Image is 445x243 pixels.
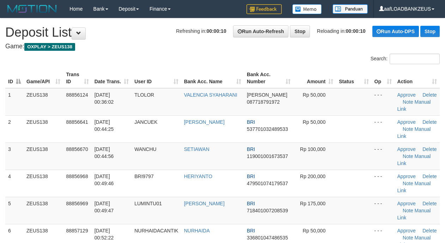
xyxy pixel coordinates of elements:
td: ZEUS138 [24,88,63,116]
a: Run Auto-Refresh [233,25,288,37]
td: 1 [5,88,24,116]
a: Note [403,126,413,132]
label: Search: [371,54,440,64]
th: Date Trans.: activate to sort column ascending [92,68,132,88]
th: Amount: activate to sort column ascending [293,68,336,88]
span: BRI [247,174,255,179]
a: Approve [397,146,416,152]
span: Rp 100,000 [300,146,325,152]
a: Manual Link [397,181,431,193]
span: NURHAIDACANTIK [134,228,178,233]
span: Copy 537701032489533 to clipboard [247,126,288,132]
a: Note [403,153,413,159]
span: BRI [247,228,255,233]
td: 4 [5,170,24,197]
a: Stop [290,25,310,37]
span: Rp 50,000 [303,228,326,233]
th: User ID: activate to sort column ascending [132,68,181,88]
a: Delete [422,228,437,233]
span: BRI [247,201,255,206]
a: Approve [397,174,416,179]
a: VALENCIA SYAHARANI [184,92,237,98]
td: - - - [372,170,395,197]
a: [PERSON_NAME] [184,201,225,206]
td: 5 [5,197,24,224]
th: Status: activate to sort column ascending [336,68,371,88]
td: ZEUS138 [24,115,63,142]
h4: Game: [5,43,440,50]
span: [DATE] 00:49:47 [95,201,114,213]
th: Bank Acc. Name: activate to sort column ascending [181,68,244,88]
strong: 00:00:10 [346,28,366,34]
img: Button%20Memo.svg [292,4,322,14]
th: Trans ID: activate to sort column ascending [63,68,91,88]
a: Manual Link [397,99,431,112]
a: Approve [397,201,416,206]
a: Delete [422,119,437,125]
span: [PERSON_NAME] [247,92,287,98]
th: Bank Acc. Number: activate to sort column ascending [244,68,293,88]
span: OXPLAY > ZEUS138 [24,43,75,51]
span: [DATE] 00:36:02 [95,92,114,105]
span: WANCHU [134,146,156,152]
span: [DATE] 00:52:22 [95,228,114,241]
td: - - - [372,142,395,170]
img: Feedback.jpg [246,4,282,14]
th: Action: activate to sort column ascending [395,68,440,88]
a: Run Auto-DPS [372,26,419,37]
span: Rp 50,000 [303,119,326,125]
a: Approve [397,92,416,98]
span: 88856641 [66,119,88,125]
a: Note [403,99,413,105]
img: MOTION_logo.png [5,4,59,14]
a: Approve [397,228,416,233]
span: Copy 479501074179537 to clipboard [247,181,288,186]
span: JANCUEK [134,119,157,125]
td: - - - [372,115,395,142]
td: ZEUS138 [24,197,63,224]
span: Copy 119001001673537 to clipboard [247,153,288,159]
td: - - - [372,197,395,224]
span: [DATE] 00:44:56 [95,146,114,159]
span: 88856969 [66,201,88,206]
span: Rp 200,000 [300,174,325,179]
a: Delete [422,174,437,179]
span: 88856124 [66,92,88,98]
a: Delete [422,146,437,152]
a: Delete [422,201,437,206]
a: Note [403,235,413,241]
span: LUMINTU01 [134,201,162,206]
a: Stop [420,26,440,37]
strong: 00:00:10 [207,28,226,34]
a: SETIAWAN [184,146,209,152]
a: Approve [397,119,416,125]
input: Search: [390,54,440,64]
span: BRI [247,146,255,152]
a: Manual Link [397,126,431,139]
span: 88856670 [66,146,88,152]
a: HERIYANTO [184,174,212,179]
span: [DATE] 00:44:25 [95,119,114,132]
span: Copy 718401007208539 to clipboard [247,208,288,213]
span: [DATE] 00:49:46 [95,174,114,186]
span: Rp 50,000 [303,92,326,98]
span: Copy 336801047486535 to clipboard [247,235,288,241]
a: Note [403,208,413,213]
span: Reloading in: [317,28,366,34]
td: 2 [5,115,24,142]
td: ZEUS138 [24,170,63,197]
span: 88857129 [66,228,88,233]
span: TLOLOR [134,92,154,98]
td: - - - [372,88,395,116]
a: Manual Link [397,153,431,166]
span: BRI [247,119,255,125]
a: [PERSON_NAME] [184,119,225,125]
th: Game/API: activate to sort column ascending [24,68,63,88]
td: ZEUS138 [24,142,63,170]
th: ID: activate to sort column descending [5,68,24,88]
td: 3 [5,142,24,170]
span: Refreshing in: [176,28,226,34]
th: Op: activate to sort column ascending [372,68,395,88]
span: Copy 087718791972 to clipboard [247,99,280,105]
h1: Deposit List [5,25,440,40]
